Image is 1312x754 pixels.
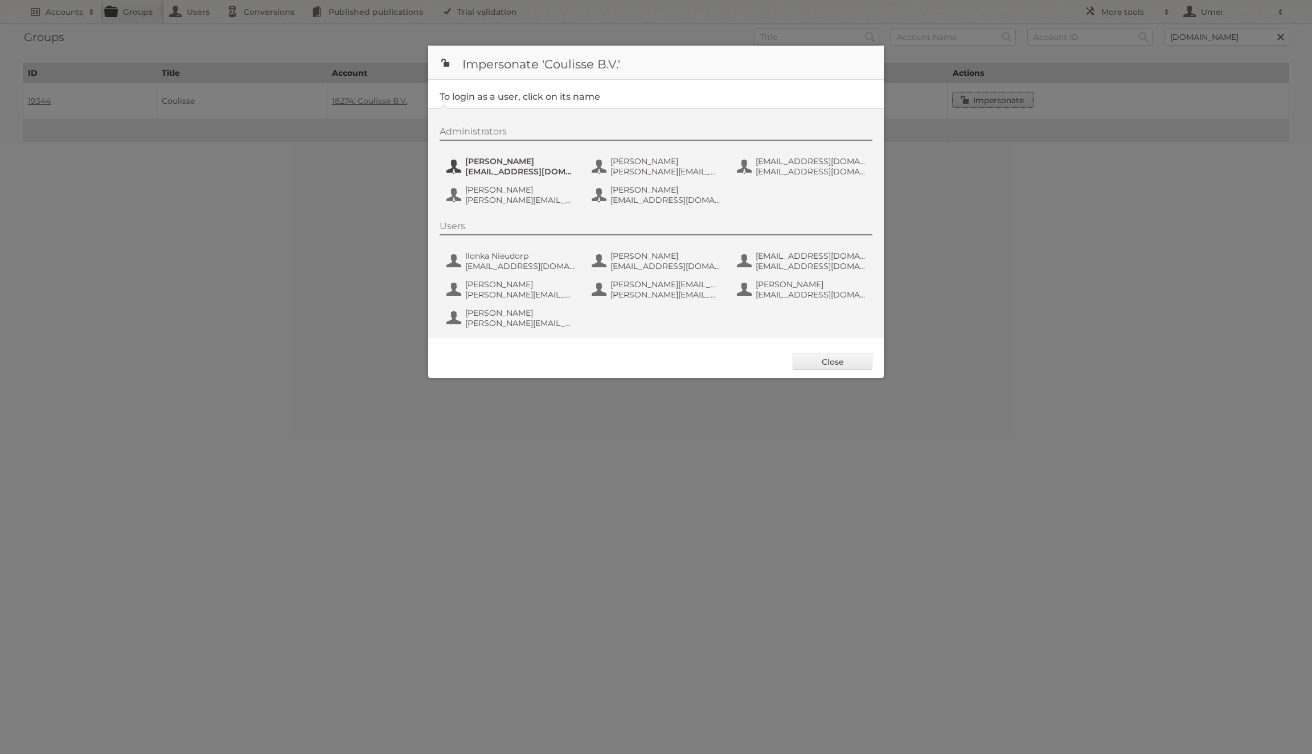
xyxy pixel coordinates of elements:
h1: Impersonate 'Coulisse B.V.' [428,46,884,80]
button: [PERSON_NAME] [EMAIL_ADDRESS][DOMAIN_NAME] [591,184,724,206]
a: Close [793,353,872,370]
span: [EMAIL_ADDRESS][DOMAIN_NAME] [756,166,866,177]
span: [EMAIL_ADDRESS][DOMAIN_NAME] [756,261,866,271]
span: [EMAIL_ADDRESS][DOMAIN_NAME] [756,290,866,300]
button: Ilonka Nieudorp [EMAIL_ADDRESS][DOMAIN_NAME] [445,250,579,272]
div: Administrators [440,126,872,141]
button: [EMAIL_ADDRESS][DOMAIN_NAME] [EMAIL_ADDRESS][DOMAIN_NAME] [736,155,870,178]
span: [PERSON_NAME] [610,156,721,166]
button: [PERSON_NAME] [PERSON_NAME][EMAIL_ADDRESS][DOMAIN_NAME] [445,278,579,301]
span: [PERSON_NAME][EMAIL_ADDRESS][DOMAIN_NAME] [465,290,576,300]
button: [EMAIL_ADDRESS][DOMAIN_NAME] [EMAIL_ADDRESS][DOMAIN_NAME] [736,250,870,272]
span: Ilonka Nieudorp [465,251,576,261]
span: [PERSON_NAME][EMAIL_ADDRESS][PERSON_NAME][DOMAIN_NAME] [610,290,721,300]
button: [PERSON_NAME] [PERSON_NAME][EMAIL_ADDRESS][PERSON_NAME][DOMAIN_NAME] [591,155,724,178]
span: [EMAIL_ADDRESS][DOMAIN_NAME] [610,261,721,271]
button: [PERSON_NAME][EMAIL_ADDRESS][PERSON_NAME][DOMAIN_NAME] [PERSON_NAME][EMAIL_ADDRESS][PERSON_NAME][... [591,278,724,301]
legend: To login as a user, click on its name [440,91,600,102]
button: [PERSON_NAME] [PERSON_NAME][EMAIL_ADDRESS][DOMAIN_NAME] [445,307,579,329]
div: Users [440,221,872,235]
span: [PERSON_NAME][EMAIL_ADDRESS][DOMAIN_NAME] [465,318,576,328]
span: [EMAIL_ADDRESS][DOMAIN_NAME] [465,166,576,177]
span: [PERSON_NAME] [465,279,576,290]
span: [PERSON_NAME] [610,185,721,195]
span: [PERSON_NAME][EMAIL_ADDRESS][PERSON_NAME][DOMAIN_NAME] [610,279,721,290]
span: [EMAIL_ADDRESS][DOMAIN_NAME] [610,195,721,205]
span: [PERSON_NAME] [465,308,576,318]
span: [EMAIL_ADDRESS][DOMAIN_NAME] [465,261,576,271]
span: [PERSON_NAME] [610,251,721,261]
button: [PERSON_NAME] [EMAIL_ADDRESS][DOMAIN_NAME] [736,278,870,301]
button: [PERSON_NAME] [EMAIL_ADDRESS][DOMAIN_NAME] [591,250,724,272]
span: [EMAIL_ADDRESS][DOMAIN_NAME] [756,156,866,166]
span: [PERSON_NAME] [465,156,576,166]
span: [PERSON_NAME][EMAIL_ADDRESS][PERSON_NAME][DOMAIN_NAME] [610,166,721,177]
span: [PERSON_NAME][EMAIL_ADDRESS][PERSON_NAME][DOMAIN_NAME] [465,195,576,205]
button: [PERSON_NAME] [EMAIL_ADDRESS][DOMAIN_NAME] [445,155,579,178]
span: [PERSON_NAME] [465,185,576,195]
button: [PERSON_NAME] [PERSON_NAME][EMAIL_ADDRESS][PERSON_NAME][DOMAIN_NAME] [445,184,579,206]
span: [EMAIL_ADDRESS][DOMAIN_NAME] [756,251,866,261]
span: [PERSON_NAME] [756,279,866,290]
